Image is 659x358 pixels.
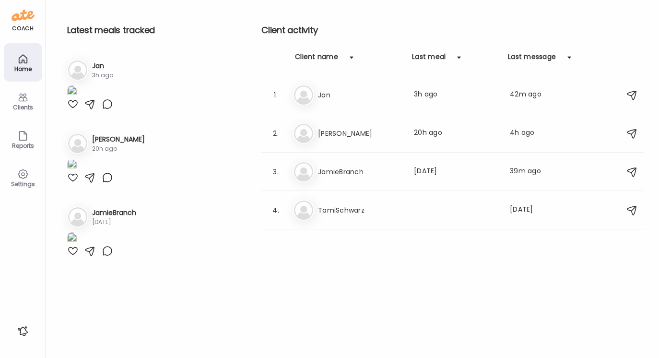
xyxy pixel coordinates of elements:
[6,143,40,149] div: Reports
[414,89,498,101] div: 3h ago
[270,166,282,178] div: 3.
[12,24,34,33] div: coach
[92,218,136,227] div: [DATE]
[92,134,145,144] h3: [PERSON_NAME]
[412,52,446,67] div: Last meal
[510,166,547,178] div: 39m ago
[92,208,136,218] h3: JamieBranch
[261,23,644,37] h2: Client activity
[6,66,40,72] div: Home
[294,124,313,143] img: bg-avatar-default.svg
[92,71,113,80] div: 3h ago
[508,52,556,67] div: Last message
[67,232,77,245] img: images%2FXImTVQBs16eZqGQ4AKMzePIDoFr2%2FcR4pTXF4rrD5Cv7Ysf1t%2FSrb4EPEaeQXTFGD5vQCm_1080
[6,104,40,110] div: Clients
[510,204,547,216] div: [DATE]
[270,89,282,101] div: 1.
[295,52,338,67] div: Client name
[6,181,40,187] div: Settings
[68,134,87,153] img: bg-avatar-default.svg
[67,159,77,172] img: images%2F34M9xvfC7VOFbuVuzn79gX2qEI22%2FfYB2DgBuVH1cvPnZdcvT%2FC5ZAlLsDIwTMebqimIOA_1080
[270,128,282,139] div: 2.
[68,207,87,227] img: bg-avatar-default.svg
[294,162,313,181] img: bg-avatar-default.svg
[270,204,282,216] div: 4.
[294,85,313,105] img: bg-avatar-default.svg
[68,60,87,80] img: bg-avatar-default.svg
[318,166,402,178] h3: JamieBranch
[294,201,313,220] img: bg-avatar-default.svg
[510,89,547,101] div: 42m ago
[318,89,402,101] h3: Jan
[318,128,402,139] h3: [PERSON_NAME]
[510,128,547,139] div: 4h ago
[67,23,226,37] h2: Latest meals tracked
[67,85,77,98] img: images%2FgxsDnAh2j9WNQYhcT5jOtutxUNC2%2FrTAEX0Zz7zlsA8oRicMV%2FPNmkqt70nEGGgSO29YRM_1080
[12,8,35,23] img: ate
[92,144,145,153] div: 20h ago
[414,166,498,178] div: [DATE]
[318,204,402,216] h3: TamiSchwarz
[92,61,113,71] h3: Jan
[414,128,498,139] div: 20h ago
